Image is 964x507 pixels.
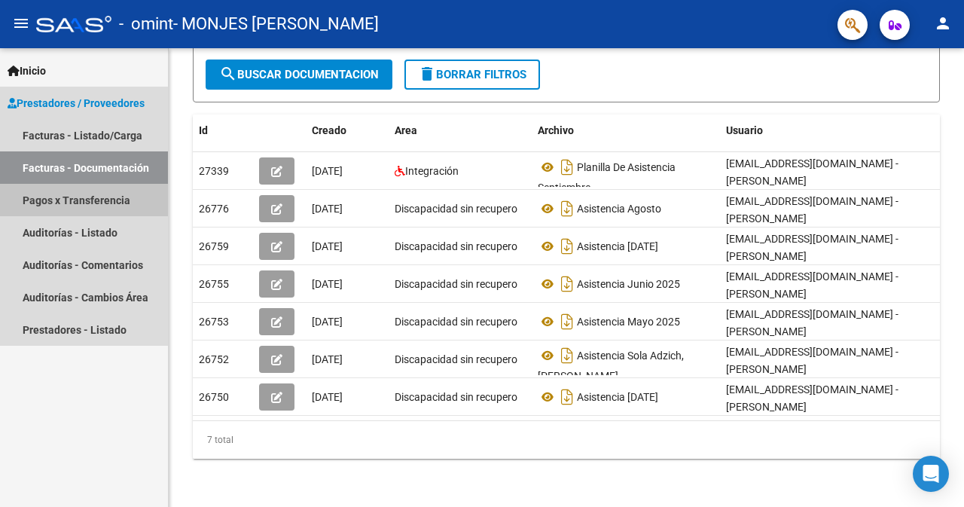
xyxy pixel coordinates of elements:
[538,161,676,194] span: Planilla De Asistencia Septiembre
[395,353,517,365] span: Discapacidad sin recupero
[199,165,229,177] span: 27339
[199,203,229,215] span: 26776
[557,272,577,296] i: Descargar documento
[395,240,517,252] span: Discapacidad sin recupero
[395,203,517,215] span: Discapacidad sin recupero
[726,124,763,136] span: Usuario
[557,310,577,334] i: Descargar documento
[306,115,389,147] datatable-header-cell: Creado
[199,124,208,136] span: Id
[312,353,343,365] span: [DATE]
[312,124,346,136] span: Creado
[726,233,898,262] span: [EMAIL_ADDRESS][DOMAIN_NAME] - [PERSON_NAME]
[726,308,898,337] span: [EMAIL_ADDRESS][DOMAIN_NAME] - [PERSON_NAME]
[726,195,898,224] span: [EMAIL_ADDRESS][DOMAIN_NAME] - [PERSON_NAME]
[557,234,577,258] i: Descargar documento
[726,270,898,300] span: [EMAIL_ADDRESS][DOMAIN_NAME] - [PERSON_NAME]
[199,391,229,403] span: 26750
[577,316,680,328] span: Asistencia Mayo 2025
[199,353,229,365] span: 26752
[418,65,436,83] mat-icon: delete
[173,8,379,41] span: - MONJES [PERSON_NAME]
[395,278,517,290] span: Discapacidad sin recupero
[577,240,658,252] span: Asistencia [DATE]
[720,115,946,147] datatable-header-cell: Usuario
[312,278,343,290] span: [DATE]
[8,95,145,111] span: Prestadores / Proveedores
[193,115,253,147] datatable-header-cell: Id
[199,278,229,290] span: 26755
[312,203,343,215] span: [DATE]
[577,278,680,290] span: Asistencia Junio 2025
[8,63,46,79] span: Inicio
[557,344,577,368] i: Descargar documento
[538,350,684,382] span: Asistencia Sola Adzich, [PERSON_NAME]
[119,8,173,41] span: - omint
[577,203,661,215] span: Asistencia Agosto
[12,14,30,32] mat-icon: menu
[389,115,532,147] datatable-header-cell: Area
[404,60,540,90] button: Borrar Filtros
[934,14,952,32] mat-icon: person
[557,385,577,409] i: Descargar documento
[913,456,949,492] div: Open Intercom Messenger
[395,391,517,403] span: Discapacidad sin recupero
[395,124,417,136] span: Area
[193,421,940,459] div: 7 total
[199,316,229,328] span: 26753
[418,68,526,81] span: Borrar Filtros
[577,391,658,403] span: Asistencia [DATE]
[405,165,459,177] span: Integración
[206,60,392,90] button: Buscar Documentacion
[199,240,229,252] span: 26759
[219,68,379,81] span: Buscar Documentacion
[726,157,898,187] span: [EMAIL_ADDRESS][DOMAIN_NAME] - [PERSON_NAME]
[557,197,577,221] i: Descargar documento
[538,124,574,136] span: Archivo
[726,346,898,375] span: [EMAIL_ADDRESS][DOMAIN_NAME] - [PERSON_NAME]
[312,240,343,252] span: [DATE]
[312,165,343,177] span: [DATE]
[312,391,343,403] span: [DATE]
[532,115,720,147] datatable-header-cell: Archivo
[557,155,577,179] i: Descargar documento
[219,65,237,83] mat-icon: search
[395,316,517,328] span: Discapacidad sin recupero
[312,316,343,328] span: [DATE]
[726,383,898,413] span: [EMAIL_ADDRESS][DOMAIN_NAME] - [PERSON_NAME]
